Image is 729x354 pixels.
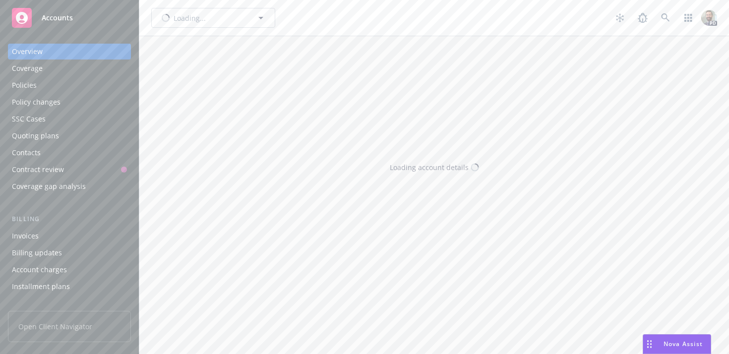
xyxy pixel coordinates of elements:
span: Accounts [42,14,73,22]
a: Coverage [8,60,131,76]
a: Billing updates [8,245,131,261]
div: Quoting plans [12,128,59,144]
a: Coverage gap analysis [8,178,131,194]
a: Accounts [8,4,131,32]
a: Policy changes [8,94,131,110]
a: Report a Bug [633,8,653,28]
img: photo [701,10,717,26]
div: Coverage [12,60,43,76]
div: SSC Cases [12,111,46,127]
div: Billing updates [12,245,62,261]
a: Account charges [8,262,131,278]
div: Policies [12,77,37,93]
div: Policy changes [12,94,61,110]
div: Overview [12,44,43,59]
a: Invoices [8,228,131,244]
a: SSC Cases [8,111,131,127]
span: Open Client Navigator [8,311,131,342]
div: Loading account details [390,162,469,173]
a: Contacts [8,145,131,161]
a: Search [656,8,675,28]
div: Billing [8,214,131,224]
a: Installment plans [8,279,131,295]
a: Overview [8,44,131,59]
span: Nova Assist [664,340,703,348]
a: Policies [8,77,131,93]
div: Account charges [12,262,67,278]
div: Contract review [12,162,64,177]
button: Nova Assist [643,334,711,354]
button: Loading... [151,8,275,28]
div: Drag to move [643,335,656,354]
div: Installment plans [12,279,70,295]
div: Contacts [12,145,41,161]
a: Quoting plans [8,128,131,144]
div: Coverage gap analysis [12,178,86,194]
a: Stop snowing [610,8,630,28]
a: Switch app [678,8,698,28]
a: Contract review [8,162,131,177]
span: Loading... [174,13,206,23]
div: Invoices [12,228,39,244]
